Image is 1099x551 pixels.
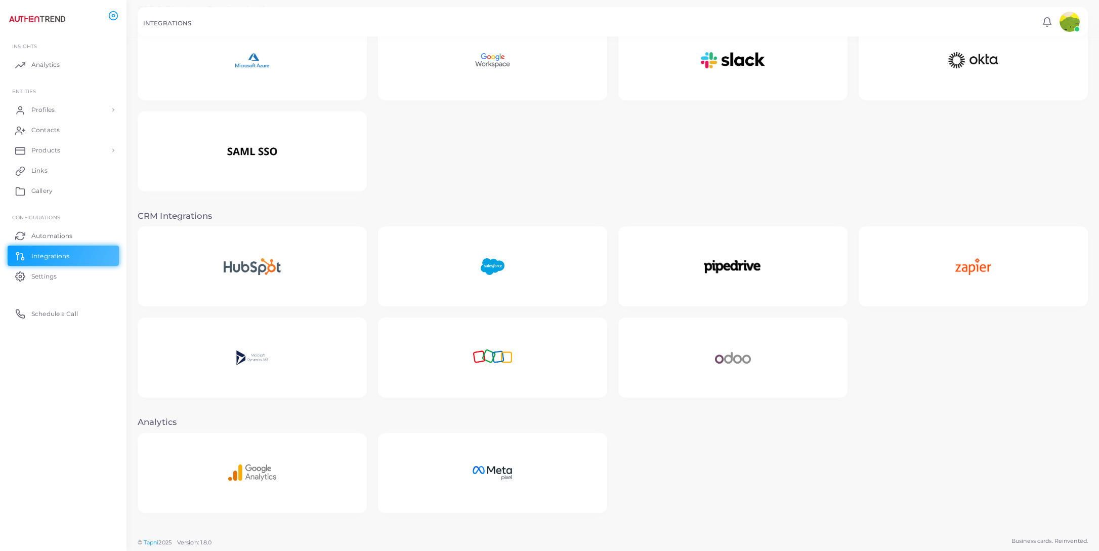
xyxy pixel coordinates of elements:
a: Analytics [8,55,119,75]
img: Meta Pixel [448,441,537,504]
a: Tapni [144,539,159,546]
img: Microsoft Azure [212,29,293,92]
span: Gallery [31,186,53,195]
span: Schedule a Call [31,309,78,319]
span: Integrations [31,252,69,261]
img: Salesforce [457,235,528,298]
span: Settings [31,272,57,281]
img: Hubspot [200,235,304,298]
img: Slack [677,29,788,92]
a: Gallery [8,181,119,201]
img: Google Analytics [205,441,300,504]
a: Automations [8,225,119,246]
a: Profiles [8,100,119,120]
a: Products [8,140,119,161]
a: Integrations [8,246,119,266]
img: logo [9,10,65,28]
span: © [138,538,212,547]
a: Schedule a Call [8,303,119,324]
span: INSIGHTS [12,43,37,49]
img: Pipedrive [679,235,787,298]
h3: Analytics [138,417,1088,427]
span: 2025 [158,538,171,547]
a: Settings [8,266,119,286]
h3: CRM Integrations [138,211,1088,221]
a: Links [8,161,119,181]
img: Zoho [450,326,535,389]
span: Links [31,166,48,175]
img: Microsoft Dynamics [213,326,292,389]
span: Profiles [31,105,55,114]
img: Google Workspace [451,29,534,92]
span: Analytics [31,60,60,69]
img: SAML [196,120,308,183]
img: Okta [917,29,1029,92]
h5: INTEGRATIONS [143,20,191,27]
span: Configurations [12,214,60,220]
a: avatar [1056,12,1082,32]
img: Odoo [691,326,774,389]
img: avatar [1060,12,1080,32]
span: Version: 1.8.0 [177,539,212,546]
a: Contacts [8,120,119,140]
span: Business cards. Reinvented. [1011,537,1088,545]
span: ENTITIES [12,88,36,94]
img: Zapier [932,235,1015,298]
span: Contacts [31,126,60,135]
span: Automations [31,231,72,241]
span: Products [31,146,60,155]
